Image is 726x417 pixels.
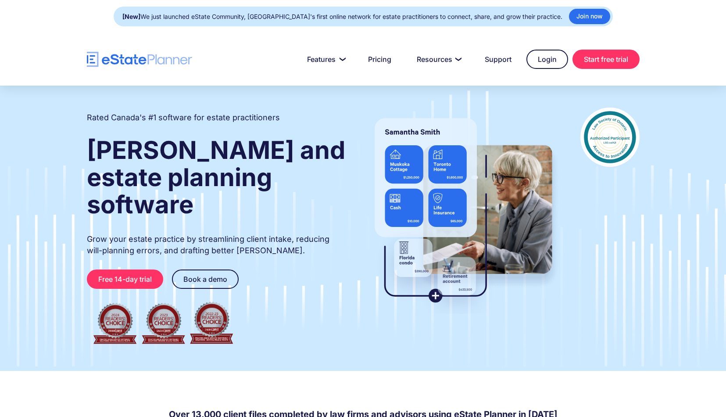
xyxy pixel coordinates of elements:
h2: Rated Canada's #1 software for estate practitioners [87,112,280,123]
a: Start free trial [572,50,640,69]
a: Resources [406,50,470,68]
a: Join now [569,9,610,24]
a: Pricing [358,50,402,68]
a: Free 14-day trial [87,270,163,289]
a: Features [297,50,353,68]
a: Login [526,50,568,69]
p: Grow your estate practice by streamlining client intake, reducing will-planning errors, and draft... [87,234,347,256]
strong: [PERSON_NAME] and estate planning software [87,135,345,219]
img: estate planner showing wills to their clients, using eState Planner, a leading estate planning so... [364,108,563,314]
a: home [87,52,192,67]
strong: [New] [122,13,140,20]
a: Book a demo [172,270,239,289]
div: We just launched eState Community, [GEOGRAPHIC_DATA]'s first online network for estate practition... [122,11,562,23]
a: Support [474,50,522,68]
